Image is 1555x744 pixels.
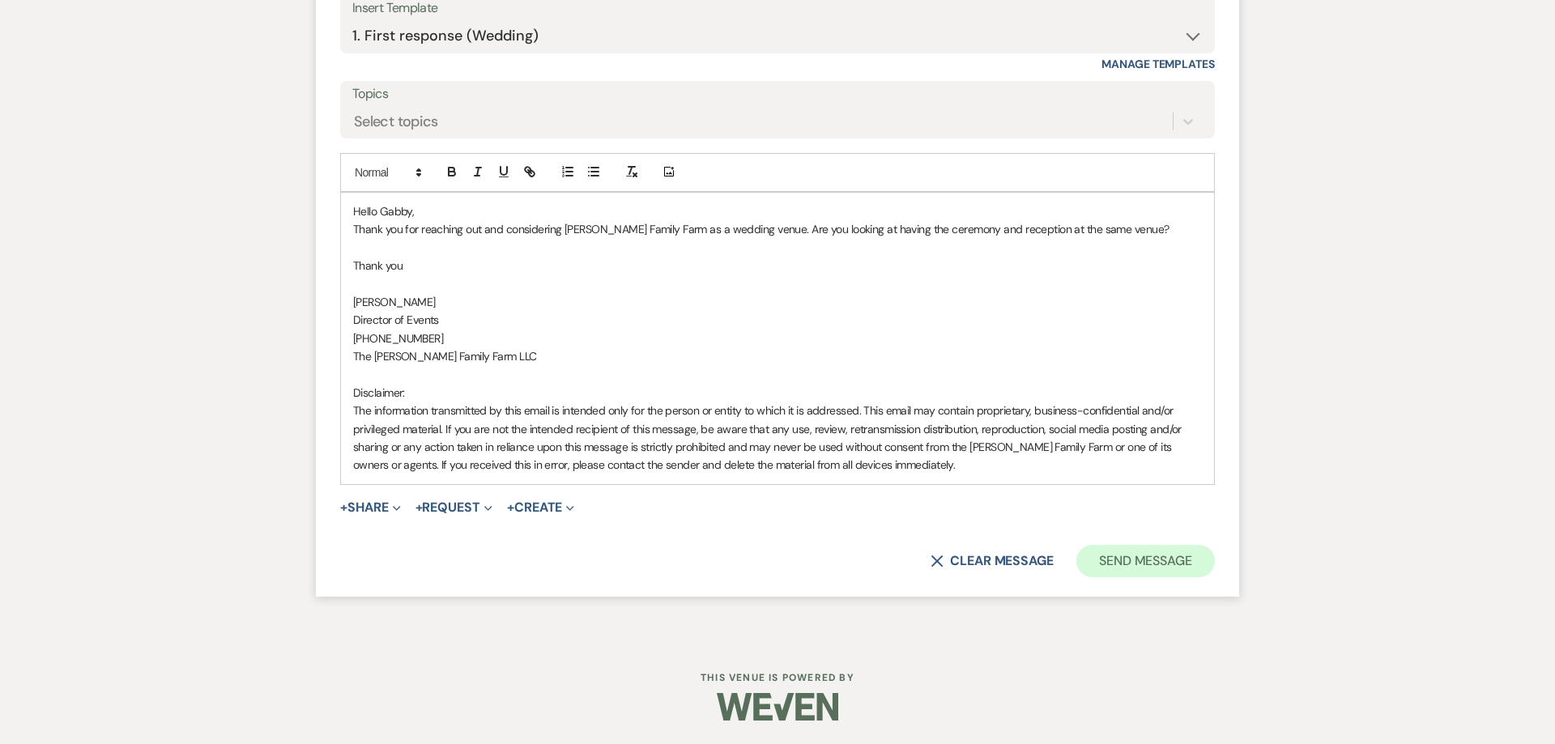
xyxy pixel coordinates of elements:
[415,501,423,514] span: +
[353,347,1202,365] p: The [PERSON_NAME] Family Farm LLC
[507,501,514,514] span: +
[717,678,838,735] img: Weven Logo
[353,257,1202,274] p: Thank you
[353,220,1202,238] p: Thank you for reaching out and considering [PERSON_NAME] Family Farm as a wedding venue. Are you ...
[353,329,1202,347] p: [PHONE_NUMBER]
[353,311,1202,329] p: Director of Events
[507,501,574,514] button: Create
[353,384,1202,402] p: Disclaimer:
[340,501,347,514] span: +
[353,293,1202,311] p: [PERSON_NAME]
[931,555,1054,568] button: Clear message
[415,501,492,514] button: Request
[353,202,1202,220] p: Hello Gabby,
[340,501,401,514] button: Share
[352,83,1203,106] label: Topics
[353,402,1202,474] p: The information transmitted by this email is intended only for the person or entity to which it i...
[1101,57,1215,71] a: Manage Templates
[1076,545,1215,577] button: Send Message
[354,110,438,132] div: Select topics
